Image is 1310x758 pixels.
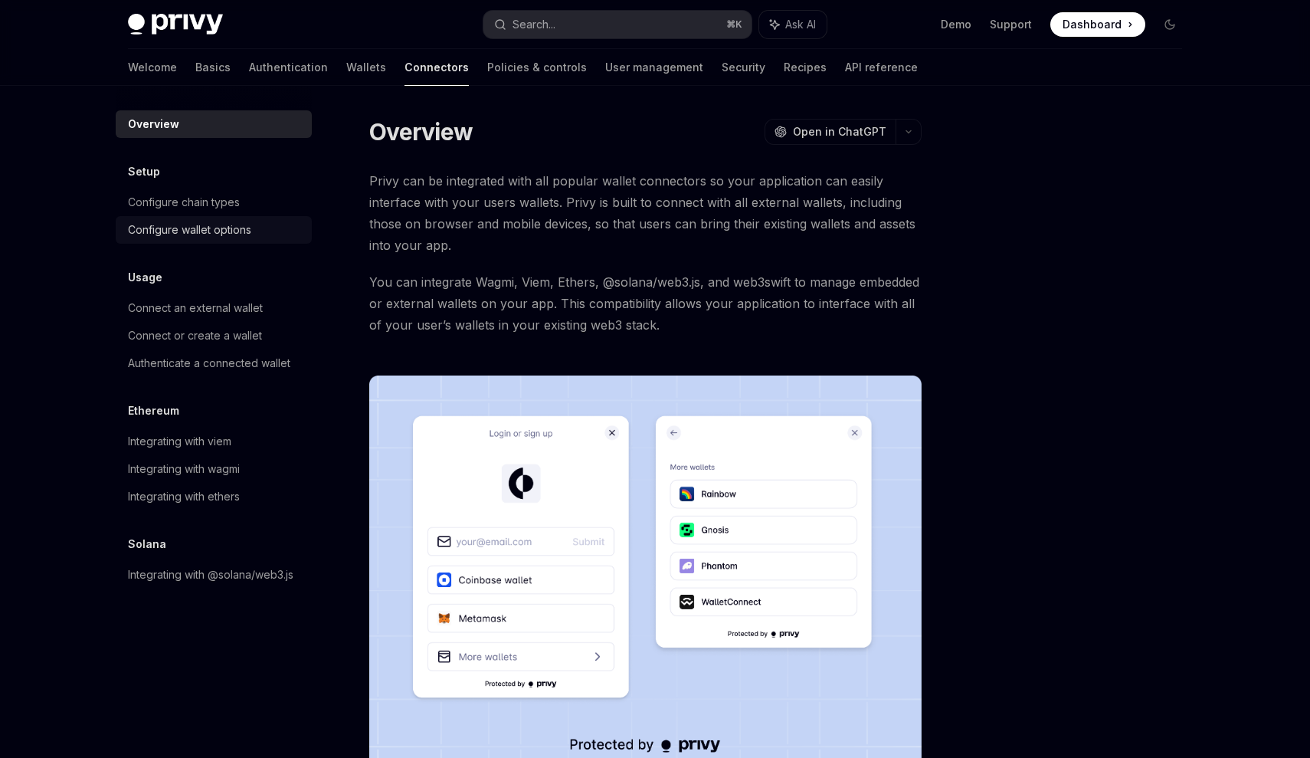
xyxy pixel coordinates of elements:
[128,115,179,133] div: Overview
[116,110,312,138] a: Overview
[369,170,922,256] span: Privy can be integrated with all popular wallet connectors so your application can easily interfa...
[128,49,177,86] a: Welcome
[116,322,312,349] a: Connect or create a wallet
[116,561,312,589] a: Integrating with @solana/web3.js
[784,49,827,86] a: Recipes
[1050,12,1145,37] a: Dashboard
[759,11,827,38] button: Ask AI
[128,326,262,345] div: Connect or create a wallet
[128,193,240,212] div: Configure chain types
[128,14,223,35] img: dark logo
[116,428,312,455] a: Integrating with viem
[116,455,312,483] a: Integrating with wagmi
[116,189,312,216] a: Configure chain types
[128,299,263,317] div: Connect an external wallet
[487,49,587,86] a: Policies & controls
[128,487,240,506] div: Integrating with ethers
[128,566,293,584] div: Integrating with @solana/web3.js
[128,535,166,553] h5: Solana
[726,18,742,31] span: ⌘ K
[404,49,469,86] a: Connectors
[605,49,703,86] a: User management
[990,17,1032,32] a: Support
[513,15,555,34] div: Search...
[128,268,162,287] h5: Usage
[1158,12,1182,37] button: Toggle dark mode
[116,349,312,377] a: Authenticate a connected wallet
[128,432,231,451] div: Integrating with viem
[369,271,922,336] span: You can integrate Wagmi, Viem, Ethers, @solana/web3.js, and web3swift to manage embedded or exter...
[369,118,473,146] h1: Overview
[128,221,251,239] div: Configure wallet options
[116,216,312,244] a: Configure wallet options
[793,124,886,139] span: Open in ChatGPT
[116,294,312,322] a: Connect an external wallet
[116,483,312,510] a: Integrating with ethers
[941,17,971,32] a: Demo
[1063,17,1122,32] span: Dashboard
[249,49,328,86] a: Authentication
[128,460,240,478] div: Integrating with wagmi
[346,49,386,86] a: Wallets
[785,17,816,32] span: Ask AI
[128,402,179,420] h5: Ethereum
[722,49,765,86] a: Security
[483,11,752,38] button: Search...⌘K
[845,49,918,86] a: API reference
[195,49,231,86] a: Basics
[128,162,160,181] h5: Setup
[765,119,896,145] button: Open in ChatGPT
[128,354,290,372] div: Authenticate a connected wallet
